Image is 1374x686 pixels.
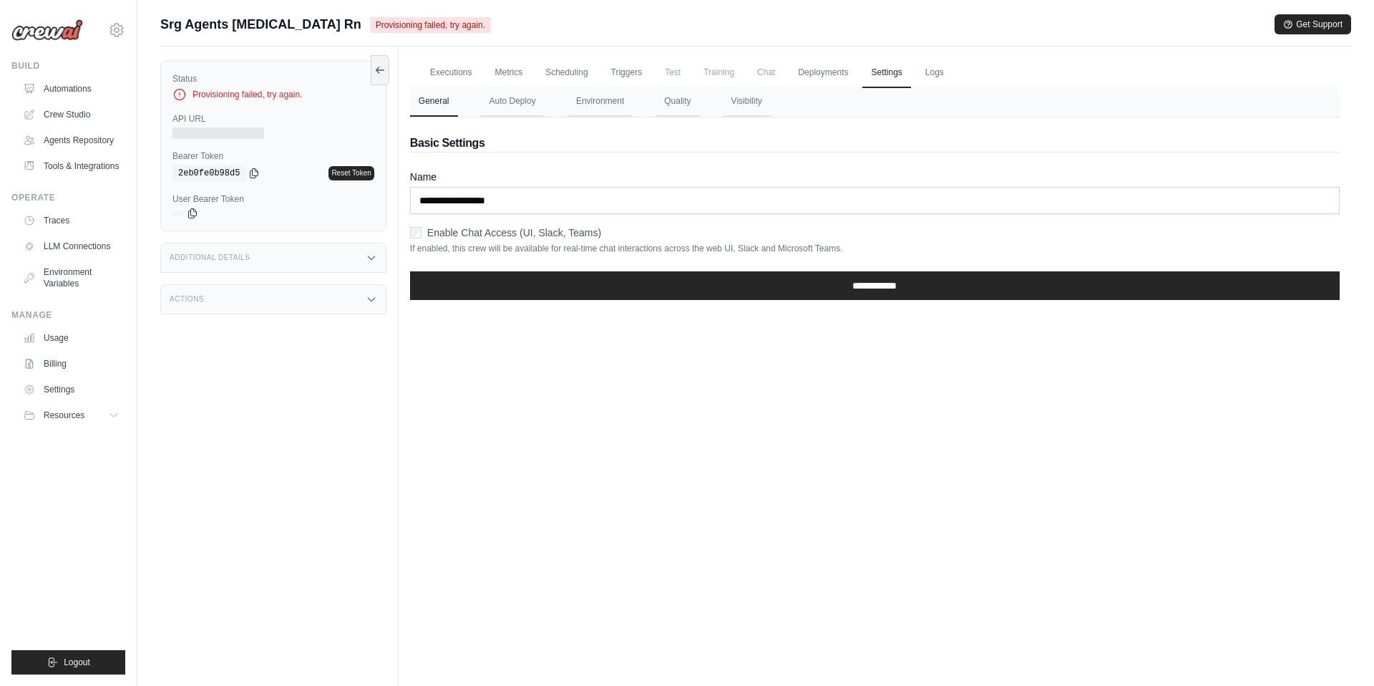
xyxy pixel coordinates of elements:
[427,226,601,240] label: Enable Chat Access (UI, Slack, Teams)
[917,58,952,88] a: Logs
[17,103,125,126] a: Crew Studio
[481,87,545,117] button: Auto Deploy
[17,235,125,258] a: LLM Connections
[172,150,374,162] label: Bearer Token
[44,410,84,421] span: Resources
[410,87,458,117] button: General
[17,77,125,100] a: Automations
[1302,617,1374,686] iframe: Chat Widget
[170,295,204,304] h3: Actions
[603,58,651,88] a: Triggers
[656,58,689,87] span: Test
[328,166,374,180] a: Reset Token
[862,58,910,88] a: Settings
[11,19,83,41] img: Logo
[410,135,1340,152] h2: Basic Settings
[370,17,491,33] span: Provisioning failed, try again.
[537,58,596,88] a: Scheduling
[17,352,125,375] a: Billing
[172,87,374,102] div: Provisioning failed, try again.
[695,58,743,87] span: Training is not available until the deployment is complete
[1275,14,1351,34] button: Get Support
[656,87,699,117] button: Quality
[17,404,125,427] button: Resources
[172,113,374,125] label: API URL
[11,309,125,321] div: Manage
[17,327,125,349] a: Usage
[410,243,1340,254] p: If enabled, this crew will be available for real-time chat interactions across the web UI, Slack ...
[567,87,633,117] button: Environment
[172,165,245,182] code: 2eb0fe0b98d5
[172,73,374,84] label: Status
[11,60,125,72] div: Build
[11,650,125,675] button: Logout
[410,170,1340,184] label: Name
[422,58,481,88] a: Executions
[17,129,125,152] a: Agents Repository
[410,87,1340,117] nav: Tabs
[789,58,857,88] a: Deployments
[723,87,771,117] button: Visibility
[160,14,361,34] span: Srg Agents [MEDICAL_DATA] Rn
[172,193,374,205] label: User Bearer Token
[17,261,125,295] a: Environment Variables
[17,378,125,401] a: Settings
[170,253,250,262] h3: Additional Details
[11,192,125,203] div: Operate
[17,209,125,232] a: Traces
[64,657,90,668] span: Logout
[487,58,532,88] a: Metrics
[17,155,125,178] a: Tools & Integrations
[749,58,784,87] span: Chat is not available until the deployment is complete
